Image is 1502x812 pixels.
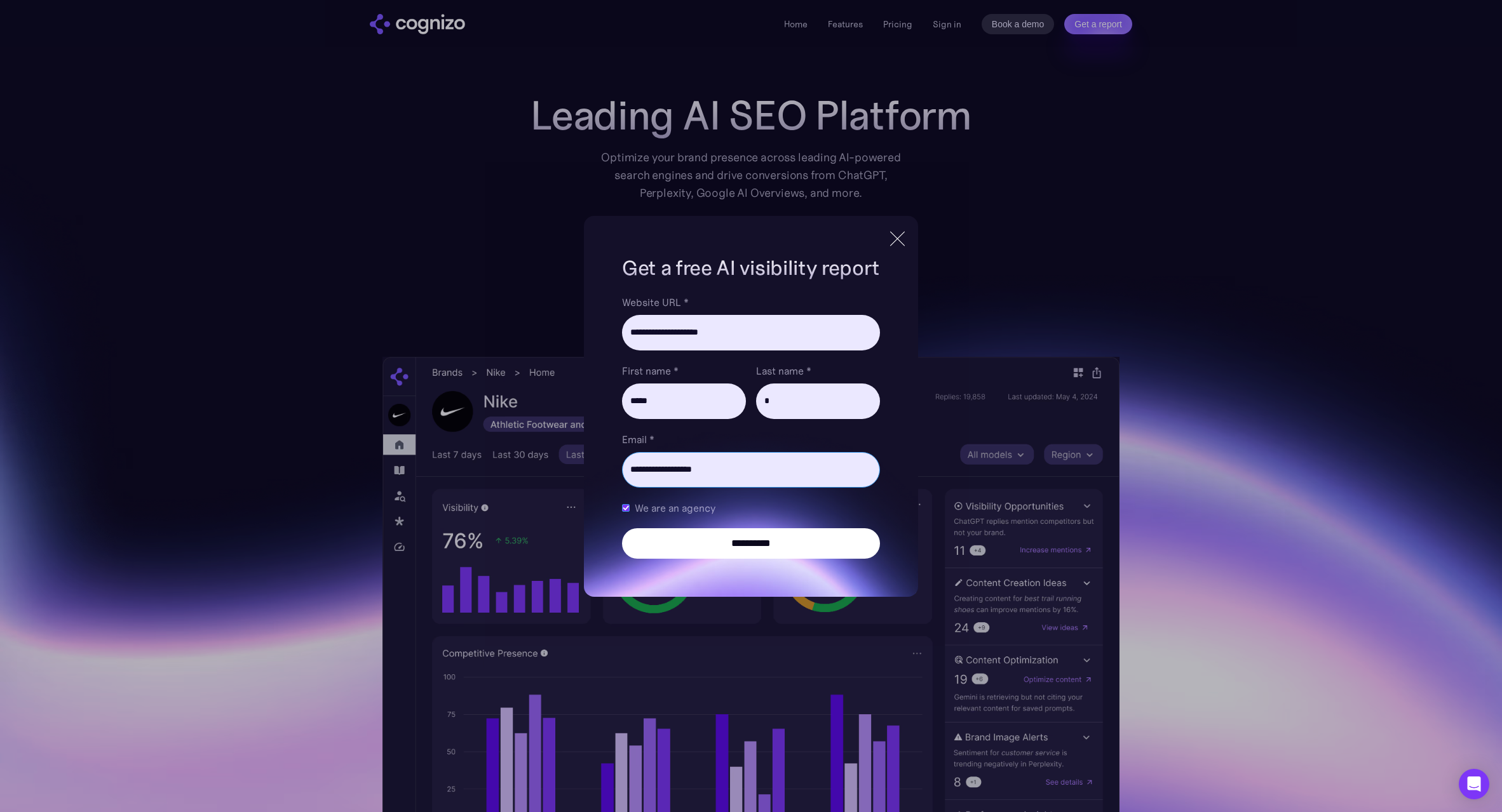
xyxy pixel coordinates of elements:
[1459,769,1489,799] div: Open Intercom Messenger
[622,254,880,282] h1: Get a free AI visibility report
[622,432,880,447] label: Email *
[635,500,715,516] span: We are an agency
[622,363,746,378] label: First name *
[622,295,880,310] label: Website URL *
[756,363,880,378] label: Last name *
[622,295,880,559] form: Brand Report Form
